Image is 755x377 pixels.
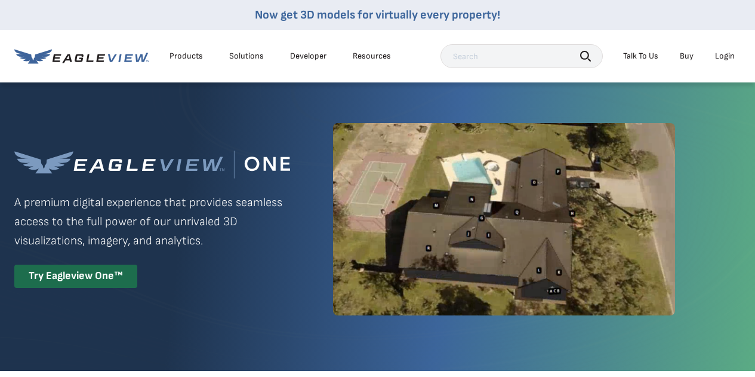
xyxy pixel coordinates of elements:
[440,44,603,68] input: Search
[290,51,326,62] a: Developer
[14,265,137,288] div: Try Eagleview One™
[14,193,290,250] p: A premium digital experience that provides seamless access to the full power of our unrivaled 3D ...
[229,51,264,62] div: Solutions
[170,51,203,62] div: Products
[715,51,735,62] div: Login
[14,151,290,179] img: Eagleview One™
[353,51,391,62] div: Resources
[255,8,500,22] a: Now get 3D models for virtually every property!
[680,51,694,62] a: Buy
[623,51,658,62] div: Talk To Us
